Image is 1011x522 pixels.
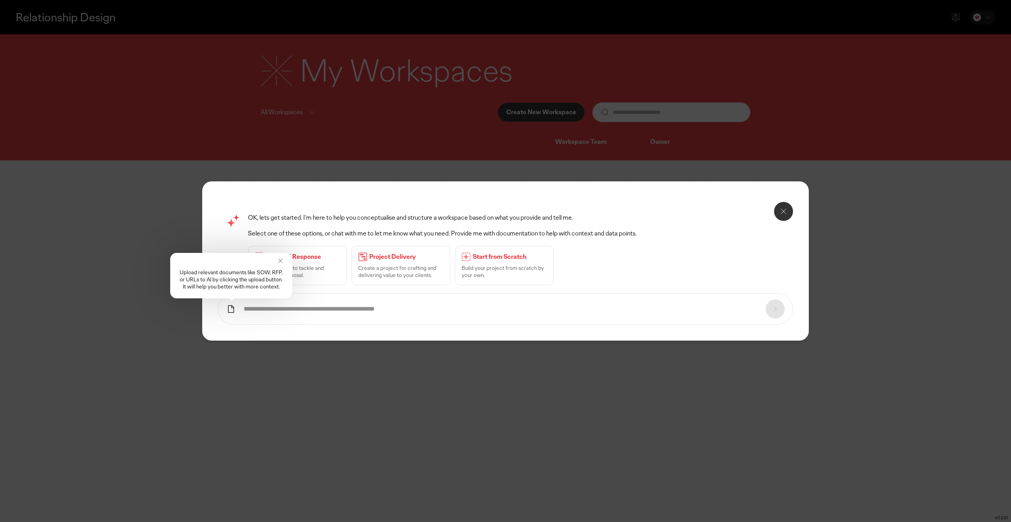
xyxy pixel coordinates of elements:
p: Upload relevant documents like SOW, RFP, or URLs to AI by clicking the upload button. It will hel... [178,269,284,290]
p: Select one of these options, or chat with me to let me know what you need. Provide me with docume... [248,230,649,238]
p: Start from Scratch [473,253,547,261]
p: Build your project from scratch by your own. [462,264,547,279]
p: Create a space to tackle and respond to proposal. [255,264,340,279]
p: Proposal Response [265,253,340,261]
p: OK, lets get started. I’m here to help you conceptualise and structure a workspace based on what ... [248,214,649,222]
p: Project Delivery [369,253,443,261]
p: Create a project for crafting and delivering value to your clients. [358,264,443,279]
